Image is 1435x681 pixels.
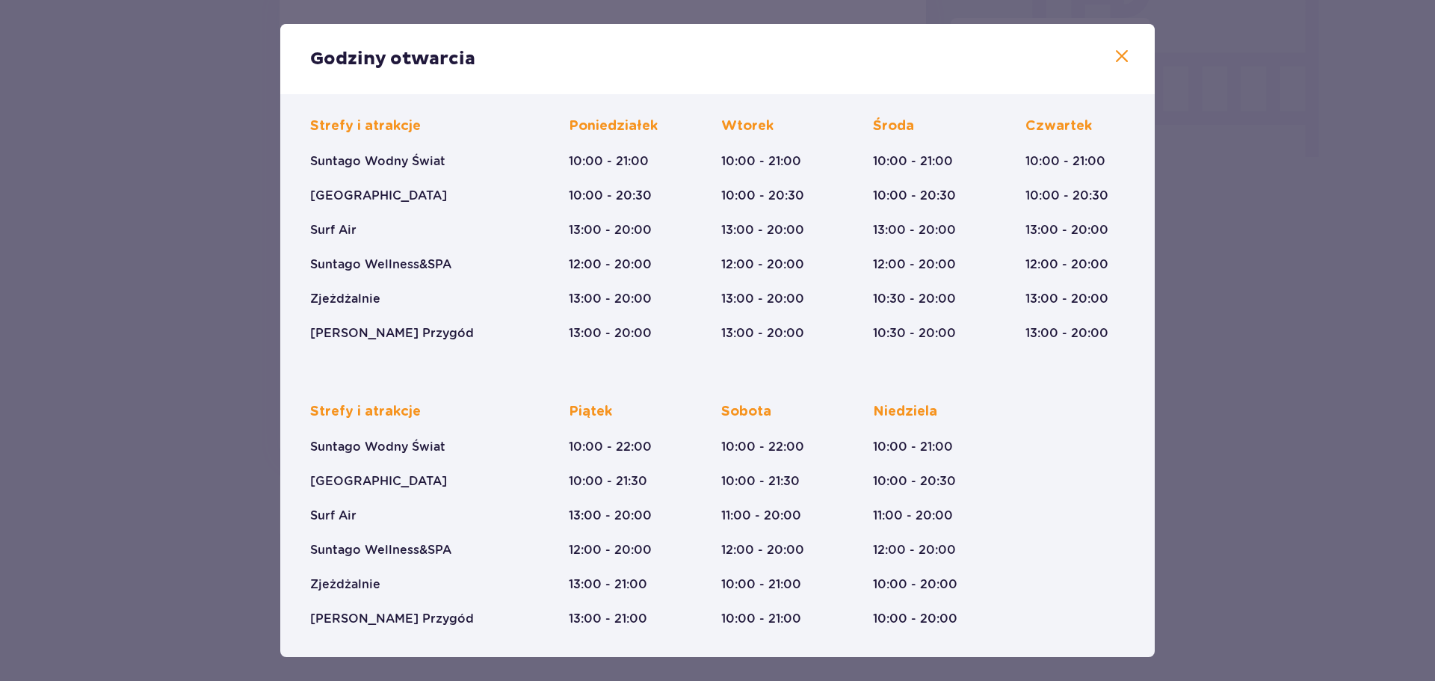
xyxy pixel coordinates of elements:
[721,611,801,627] p: 10:00 - 21:00
[721,222,804,238] p: 13:00 - 20:00
[873,542,956,558] p: 12:00 - 20:00
[873,403,937,421] p: Niedziela
[873,188,956,204] p: 10:00 - 20:30
[310,403,421,421] p: Strefy i atrakcje
[873,508,953,524] p: 11:00 - 20:00
[310,439,445,455] p: Suntago Wodny Świat
[721,153,801,170] p: 10:00 - 21:00
[569,325,652,342] p: 13:00 - 20:00
[1025,117,1092,135] p: Czwartek
[310,48,475,70] p: Godziny otwarcia
[873,117,914,135] p: Środa
[569,117,658,135] p: Poniedziałek
[310,153,445,170] p: Suntago Wodny Świat
[1025,188,1108,204] p: 10:00 - 20:30
[873,439,953,455] p: 10:00 - 21:00
[873,325,956,342] p: 10:30 - 20:00
[721,325,804,342] p: 13:00 - 20:00
[310,188,447,204] p: [GEOGRAPHIC_DATA]
[873,222,956,238] p: 13:00 - 20:00
[1025,222,1108,238] p: 13:00 - 20:00
[310,325,474,342] p: [PERSON_NAME] Przygód
[721,473,800,490] p: 10:00 - 21:30
[310,117,421,135] p: Strefy i atrakcje
[569,576,647,593] p: 13:00 - 21:00
[310,473,447,490] p: [GEOGRAPHIC_DATA]
[310,291,380,307] p: Zjeżdżalnie
[1025,291,1108,307] p: 13:00 - 20:00
[1025,153,1105,170] p: 10:00 - 21:00
[873,611,957,627] p: 10:00 - 20:00
[569,611,647,627] p: 13:00 - 21:00
[721,439,804,455] p: 10:00 - 22:00
[721,508,801,524] p: 11:00 - 20:00
[310,256,451,273] p: Suntago Wellness&SPA
[873,576,957,593] p: 10:00 - 20:00
[1025,256,1108,273] p: 12:00 - 20:00
[721,256,804,273] p: 12:00 - 20:00
[569,188,652,204] p: 10:00 - 20:30
[310,576,380,593] p: Zjeżdżalnie
[310,611,474,627] p: [PERSON_NAME] Przygód
[873,291,956,307] p: 10:30 - 20:00
[569,291,652,307] p: 13:00 - 20:00
[569,256,652,273] p: 12:00 - 20:00
[873,256,956,273] p: 12:00 - 20:00
[721,542,804,558] p: 12:00 - 20:00
[721,403,771,421] p: Sobota
[569,439,652,455] p: 10:00 - 22:00
[873,473,956,490] p: 10:00 - 20:30
[569,542,652,558] p: 12:00 - 20:00
[310,222,357,238] p: Surf Air
[1025,325,1108,342] p: 13:00 - 20:00
[569,403,612,421] p: Piątek
[721,188,804,204] p: 10:00 - 20:30
[310,542,451,558] p: Suntago Wellness&SPA
[310,508,357,524] p: Surf Air
[569,153,649,170] p: 10:00 - 21:00
[569,508,652,524] p: 13:00 - 20:00
[721,291,804,307] p: 13:00 - 20:00
[721,117,774,135] p: Wtorek
[721,576,801,593] p: 10:00 - 21:00
[873,153,953,170] p: 10:00 - 21:00
[569,473,647,490] p: 10:00 - 21:30
[569,222,652,238] p: 13:00 - 20:00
